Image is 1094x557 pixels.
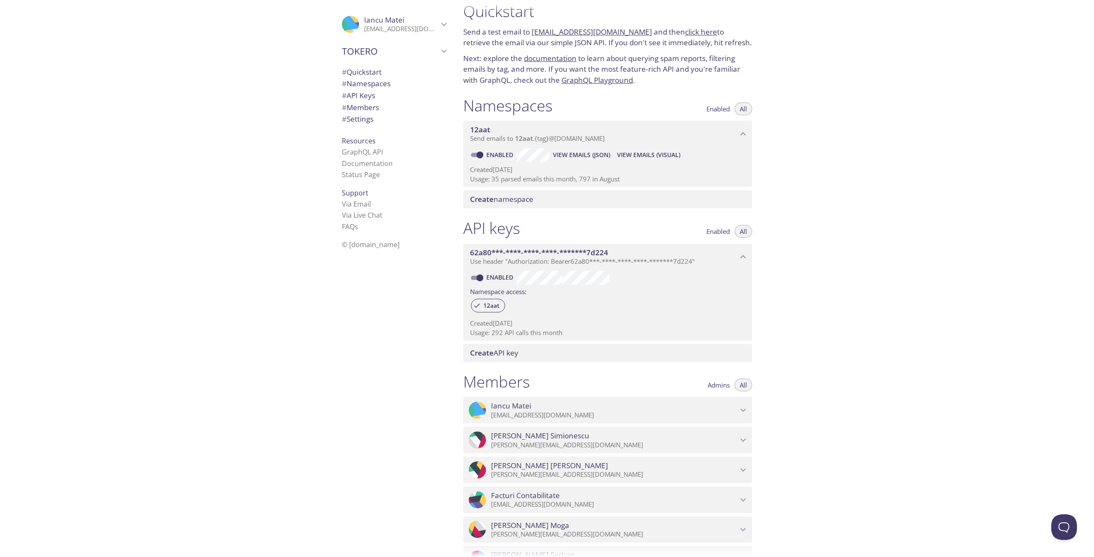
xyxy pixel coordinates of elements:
[342,240,400,249] span: © [DOMAIN_NAME]
[701,102,735,115] button: Enabled
[463,2,752,21] h1: Quickstart
[550,148,614,162] button: View Emails (JSON)
[463,53,752,86] p: Next: explore the to learn about querying spam reports, filtering emails by tag, and more. If you...
[491,521,569,530] span: [PERSON_NAME] Moga
[364,15,404,25] span: Iancu Matei
[335,113,453,125] div: Team Settings
[735,379,752,391] button: All
[463,121,752,147] div: 12aat namespace
[342,114,373,124] span: Settings
[342,90,375,100] span: API Keys
[342,67,382,77] span: Quickstart
[735,225,752,238] button: All
[342,79,391,88] span: Namespaces
[470,134,605,143] span: Send emails to . {tag} @[DOMAIN_NAME]
[562,75,633,85] a: GraphQL Playground
[342,188,368,198] span: Support
[463,26,752,48] p: Send a test email to and then to retrieve the email via our simple JSON API. If you don't see it ...
[335,66,453,78] div: Quickstart
[463,344,752,362] div: Create API Key
[470,285,526,297] label: Namespace access:
[470,194,533,204] span: namespace
[342,114,347,124] span: #
[463,487,752,513] div: Facturi Contabilitate
[463,427,752,453] div: Sabin Simionescu
[532,27,652,37] a: [EMAIL_ADDRESS][DOMAIN_NAME]
[342,210,382,220] a: Via Live Chat
[335,90,453,102] div: API Keys
[335,78,453,90] div: Namespaces
[470,348,494,358] span: Create
[553,150,610,160] span: View Emails (JSON)
[342,102,347,112] span: #
[685,27,717,37] a: click here
[335,10,453,38] div: Iancu Matei
[491,441,738,449] p: [PERSON_NAME][EMAIL_ADDRESS][DOMAIN_NAME]
[735,102,752,115] button: All
[342,79,347,88] span: #
[463,96,553,115] h1: Namespaces
[471,299,505,312] div: 12aat
[463,397,752,423] div: Iancu Matei
[470,194,494,204] span: Create
[470,328,745,337] p: Usage: 292 API calls this month
[524,53,576,63] a: documentation
[463,516,752,543] div: Cristina Moga
[701,225,735,238] button: Enabled
[470,348,518,358] span: API key
[491,500,738,509] p: [EMAIL_ADDRESS][DOMAIN_NAME]
[335,40,453,62] div: TOKERO
[614,148,684,162] button: View Emails (Visual)
[491,470,738,479] p: [PERSON_NAME][EMAIL_ADDRESS][DOMAIN_NAME]
[470,165,745,174] p: Created [DATE]
[342,67,347,77] span: #
[342,170,380,179] a: Status Page
[470,319,745,328] p: Created [DATE]
[485,151,517,159] a: Enabled
[1051,514,1077,540] iframe: Help Scout Beacon - Open
[470,175,745,184] p: Usage: 35 parsed emails this month, 797 in August
[342,136,376,146] span: Resources
[478,302,505,309] span: 12aat
[491,491,560,500] span: Facturi Contabilitate
[491,530,738,539] p: [PERSON_NAME][EMAIL_ADDRESS][DOMAIN_NAME]
[470,125,490,134] span: 12aat
[364,25,438,33] p: [EMAIL_ADDRESS][DOMAIN_NAME]
[491,461,608,470] span: [PERSON_NAME] [PERSON_NAME]
[491,411,738,420] p: [EMAIL_ADDRESS][DOMAIN_NAME]
[342,159,393,168] a: Documentation
[491,431,589,440] span: [PERSON_NAME] Simionescu
[463,457,752,483] div: Vlad Dumitru
[463,372,530,391] h1: Members
[617,150,680,160] span: View Emails (Visual)
[491,401,531,411] span: Iancu Matei
[463,190,752,208] div: Create namespace
[515,134,533,143] span: 12aat
[355,222,358,231] span: s
[335,102,453,114] div: Members
[342,90,347,100] span: #
[342,147,383,157] a: GraphQL API
[342,45,438,57] span: TOKERO
[703,379,735,391] button: Admins
[463,219,520,238] h1: API keys
[485,273,517,281] a: Enabled
[342,199,371,209] a: Via Email
[342,102,379,112] span: Members
[342,222,358,231] a: FAQ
